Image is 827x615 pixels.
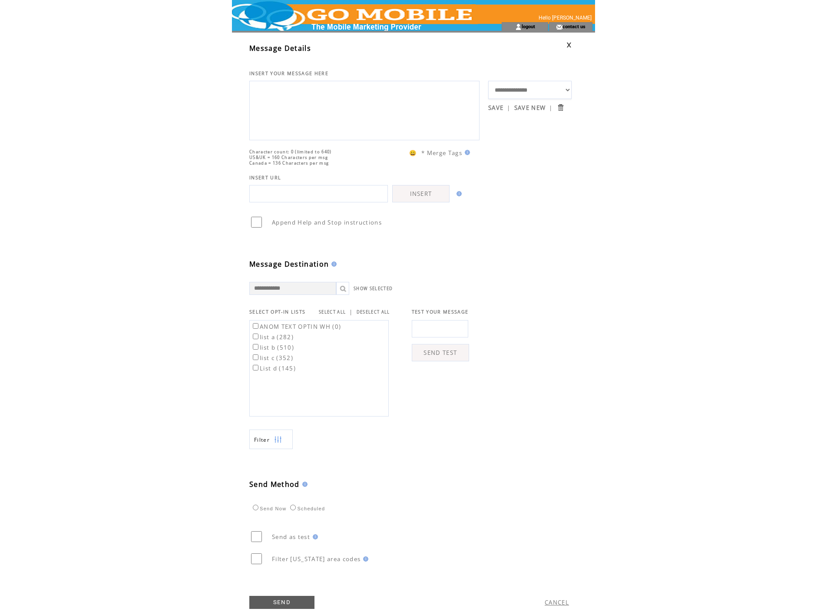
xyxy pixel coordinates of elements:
[539,15,592,21] span: Hello [PERSON_NAME]
[409,149,417,157] span: 😀
[562,23,586,29] a: contact us
[249,70,328,76] span: INSERT YOUR MESSAGE HERE
[251,333,294,341] label: list a (282)
[349,308,353,316] span: |
[253,323,258,329] input: ANOM TEXT OPTIN WH (0)
[300,482,308,487] img: help.gif
[254,436,270,443] span: Show filters
[329,261,337,267] img: help.gif
[251,323,341,331] label: ANOM TEXT OPTIN WH (0)
[253,344,258,350] input: list b (510)
[462,150,470,155] img: help.gif
[249,479,300,489] span: Send Method
[251,354,293,362] label: list c (352)
[253,365,258,370] input: List d (145)
[522,23,535,29] a: logout
[556,103,565,112] input: Submit
[412,344,469,361] a: SEND TEST
[253,354,258,360] input: list c (352)
[253,334,258,339] input: list a (282)
[549,104,552,112] span: |
[412,309,469,315] span: TEST YOUR MESSAGE
[514,104,546,112] a: SAVE NEW
[319,309,346,315] a: SELECT ALL
[249,43,311,53] span: Message Details
[249,149,332,155] span: Character count: 0 (limited to 640)
[272,218,382,226] span: Append Help and Stop instructions
[249,596,314,609] a: SEND
[288,506,325,511] label: Scheduled
[354,286,393,291] a: SHOW SELECTED
[249,430,293,449] a: Filter
[310,534,318,539] img: help.gif
[507,104,510,112] span: |
[488,104,503,112] a: SAVE
[290,505,296,510] input: Scheduled
[251,364,296,372] label: List d (145)
[253,505,258,510] input: Send Now
[545,598,569,606] a: CANCEL
[249,160,329,166] span: Canada = 136 Characters per msg
[272,533,310,541] span: Send as test
[392,185,450,202] a: INSERT
[357,309,390,315] a: DESELECT ALL
[421,149,462,157] span: * Merge Tags
[515,23,522,30] img: account_icon.gif
[249,259,329,269] span: Message Destination
[249,175,281,181] span: INSERT URL
[454,191,462,196] img: help.gif
[249,309,305,315] span: SELECT OPT-IN LISTS
[249,155,328,160] span: US&UK = 160 Characters per msg
[272,555,361,563] span: Filter [US_STATE] area codes
[361,556,368,562] img: help.gif
[274,430,282,450] img: filters.png
[556,23,562,30] img: contact_us_icon.gif
[251,506,286,511] label: Send Now
[251,344,294,351] label: list b (510)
